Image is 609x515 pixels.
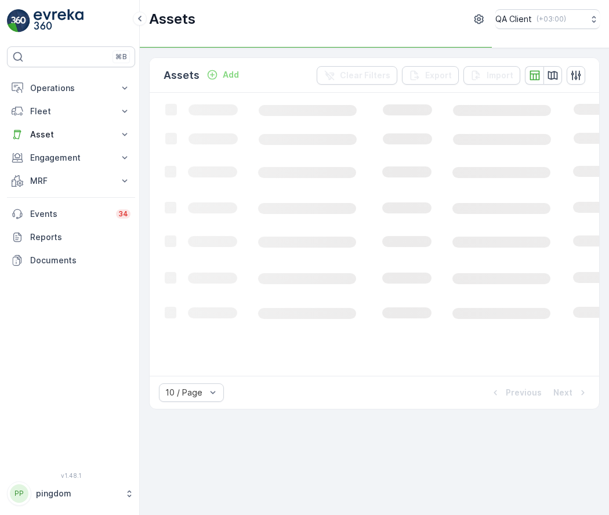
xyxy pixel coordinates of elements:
[7,472,135,479] span: v 1.48.1
[463,66,520,85] button: Import
[553,387,572,398] p: Next
[402,66,459,85] button: Export
[340,70,390,81] p: Clear Filters
[7,146,135,169] button: Engagement
[36,488,119,499] p: pingdom
[7,123,135,146] button: Asset
[30,175,112,187] p: MRF
[30,255,130,266] p: Documents
[115,52,127,61] p: ⌘B
[30,106,112,117] p: Fleet
[7,481,135,506] button: PPpingdom
[487,70,513,81] p: Import
[317,66,397,85] button: Clear Filters
[536,14,566,24] p: ( +03:00 )
[7,169,135,193] button: MRF
[7,226,135,249] a: Reports
[118,209,128,219] p: 34
[30,152,112,164] p: Engagement
[488,386,543,400] button: Previous
[552,386,590,400] button: Next
[202,68,244,82] button: Add
[223,69,239,81] p: Add
[7,249,135,272] a: Documents
[30,129,112,140] p: Asset
[30,231,130,243] p: Reports
[7,9,30,32] img: logo
[7,100,135,123] button: Fleet
[495,13,532,25] p: QA Client
[164,67,200,84] p: Assets
[425,70,452,81] p: Export
[7,202,135,226] a: Events34
[10,484,28,503] div: PP
[30,208,109,220] p: Events
[149,10,195,28] p: Assets
[30,82,112,94] p: Operations
[7,77,135,100] button: Operations
[495,9,600,29] button: QA Client(+03:00)
[34,9,84,32] img: logo_light-DOdMpM7g.png
[506,387,542,398] p: Previous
